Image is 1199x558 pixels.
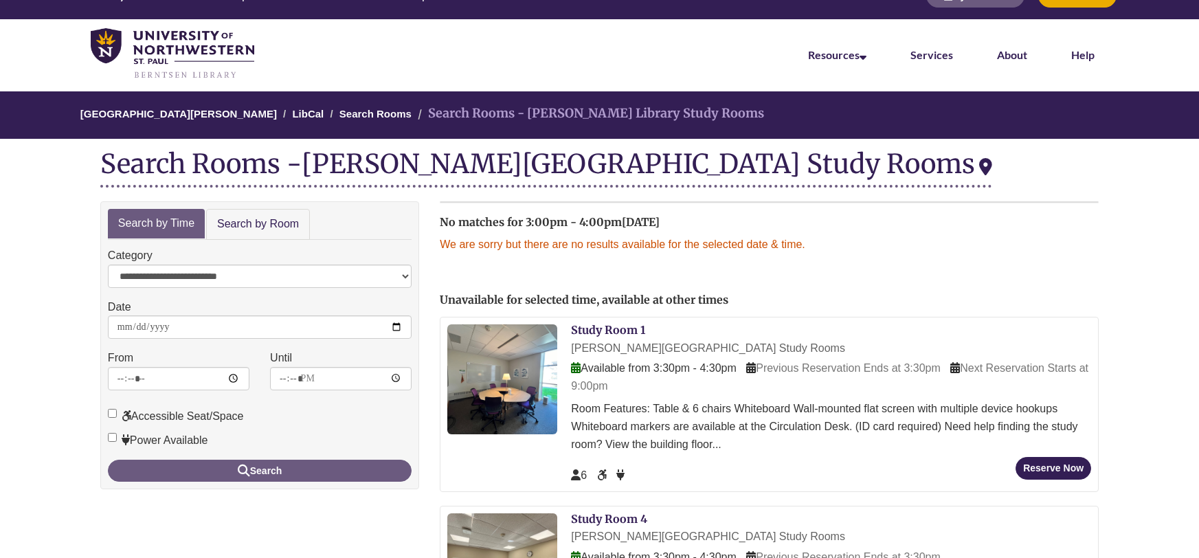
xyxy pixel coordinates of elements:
[910,48,953,61] a: Services
[571,323,645,337] a: Study Room 1
[447,324,557,434] img: Study Room 1
[108,409,117,418] input: Accessible Seat/Space
[571,512,647,526] a: Study Room 4
[571,400,1091,453] div: Room Features: Table & 6 chairs Whiteboard Wall-mounted flat screen with multiple device hookups ...
[292,108,324,120] a: LibCal
[302,147,992,180] div: [PERSON_NAME][GEOGRAPHIC_DATA] Study Rooms
[808,48,866,61] a: Resources
[616,469,625,481] span: Power Available
[746,362,941,374] span: Previous Reservation Ends at 3:30pm
[571,469,587,481] span: The capacity of this space
[597,469,609,481] span: Accessible Seat/Space
[414,104,764,124] li: Search Rooms - [PERSON_NAME] Library Study Rooms
[571,362,736,374] span: Available from 3:30pm - 4:30pm
[270,349,292,367] label: Until
[108,298,131,316] label: Date
[108,408,244,425] label: Accessible Seat/Space
[108,247,153,265] label: Category
[997,48,1027,61] a: About
[108,433,117,442] input: Power Available
[1071,48,1095,61] a: Help
[440,236,1099,254] p: We are sorry but there are no results available for the selected date & time.
[91,28,254,80] img: UNWSP Library Logo
[80,108,277,120] a: [GEOGRAPHIC_DATA][PERSON_NAME]
[440,294,1099,306] h2: Unavailable for selected time, available at other times
[108,349,133,367] label: From
[339,108,412,120] a: Search Rooms
[206,209,310,240] a: Search by Room
[108,460,412,482] button: Search
[1016,457,1091,480] button: Reserve Now
[571,362,1088,392] span: Next Reservation Starts at 9:00pm
[571,528,1091,546] div: [PERSON_NAME][GEOGRAPHIC_DATA] Study Rooms
[100,91,1099,139] nav: Breadcrumb
[108,209,205,238] a: Search by Time
[108,432,208,449] label: Power Available
[571,339,1091,357] div: [PERSON_NAME][GEOGRAPHIC_DATA] Study Rooms
[100,149,992,188] div: Search Rooms -
[440,216,1099,229] h2: No matches for 3:00pm - 4:00pm[DATE]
